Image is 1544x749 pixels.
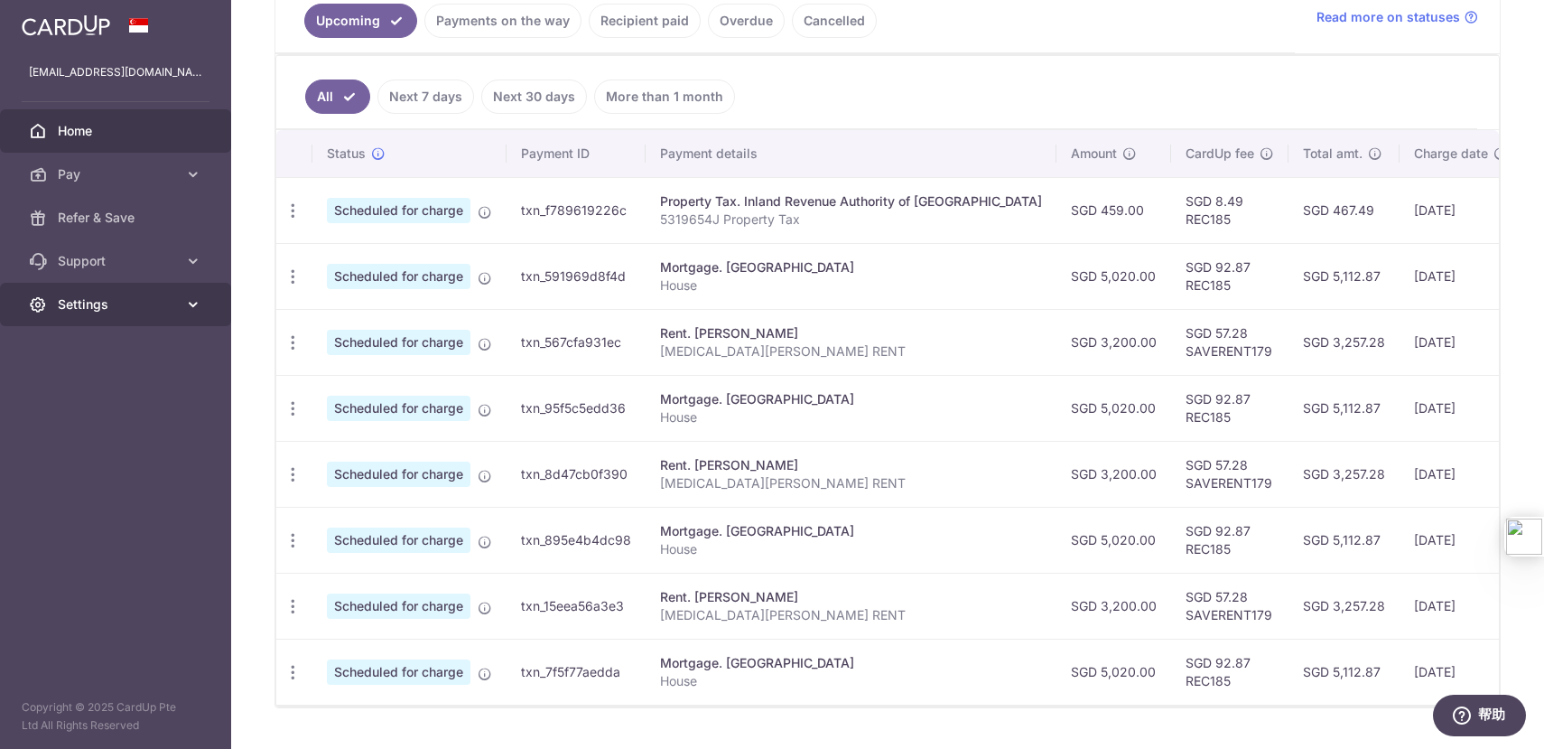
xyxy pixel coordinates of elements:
td: SGD 3,200.00 [1056,309,1171,375]
span: Status [327,145,366,163]
td: SGD 5,020.00 [1056,243,1171,309]
div: Rent. [PERSON_NAME] [660,324,1042,342]
a: Overdue [708,4,785,38]
td: txn_591969d8f4d [507,243,646,309]
td: [DATE] [1400,639,1522,705]
p: House [660,672,1042,690]
td: [DATE] [1400,573,1522,639]
td: SGD 5,112.87 [1288,375,1400,441]
td: SGD 8.49 REC185 [1171,177,1288,243]
td: SGD 92.87 REC185 [1171,243,1288,309]
td: SGD 3,200.00 [1056,573,1171,639]
a: Upcoming [304,4,417,38]
span: Home [58,122,177,140]
td: [DATE] [1400,507,1522,573]
img: CardUp [22,14,110,36]
td: SGD 57.28 SAVERENT179 [1171,309,1288,375]
td: txn_7f5f77aedda [507,639,646,705]
p: [MEDICAL_DATA][PERSON_NAME] RENT [660,342,1042,360]
td: SGD 92.87 REC185 [1171,375,1288,441]
p: 5319654J Property Tax [660,211,1042,229]
span: Settings [58,295,177,314]
a: Payments on the way [424,4,581,38]
span: Read more on statuses [1316,8,1460,26]
div: Mortgage. [GEOGRAPHIC_DATA] [660,522,1042,540]
td: SGD 57.28 SAVERENT179 [1171,573,1288,639]
th: Payment ID [507,130,646,177]
a: Read more on statuses [1316,8,1478,26]
td: SGD 5,112.87 [1288,243,1400,309]
td: [DATE] [1400,441,1522,507]
span: CardUp fee [1186,145,1254,163]
span: Pay [58,165,177,183]
a: Cancelled [792,4,877,38]
td: SGD 5,020.00 [1056,375,1171,441]
td: SGD 5,020.00 [1056,639,1171,705]
span: Scheduled for charge [327,660,470,685]
td: SGD 467.49 [1288,177,1400,243]
div: Mortgage. [GEOGRAPHIC_DATA] [660,258,1042,276]
td: txn_95f5c5edd36 [507,375,646,441]
span: Total amt. [1303,145,1363,163]
td: txn_895e4b4dc98 [507,507,646,573]
td: SGD 5,112.87 [1288,639,1400,705]
span: Scheduled for charge [327,594,470,619]
td: [DATE] [1400,243,1522,309]
a: More than 1 month [594,80,735,114]
span: Scheduled for charge [327,330,470,355]
th: Payment details [646,130,1056,177]
td: SGD 5,112.87 [1288,507,1400,573]
span: Scheduled for charge [327,264,470,289]
td: SGD 3,200.00 [1056,441,1171,507]
td: SGD 92.87 REC185 [1171,639,1288,705]
td: [DATE] [1400,375,1522,441]
span: Refer & Save [58,209,177,227]
td: SGD 92.87 REC185 [1171,507,1288,573]
p: House [660,276,1042,295]
td: SGD 3,257.28 [1288,441,1400,507]
td: txn_f789619226c [507,177,646,243]
p: [EMAIL_ADDRESS][DOMAIN_NAME] [29,63,202,81]
td: txn_15eea56a3e3 [507,573,646,639]
span: Scheduled for charge [327,198,470,223]
td: SGD 3,257.28 [1288,573,1400,639]
div: Mortgage. [GEOGRAPHIC_DATA] [660,654,1042,672]
span: Support [58,252,177,270]
td: txn_567cfa931ec [507,309,646,375]
span: Charge date [1414,145,1488,163]
iframe: 打开一个小组件，您可以在其中找到更多信息 [1432,695,1526,740]
a: Next 30 days [481,80,587,114]
div: Mortgage. [GEOGRAPHIC_DATA] [660,390,1042,408]
span: Amount [1071,145,1117,163]
div: Rent. [PERSON_NAME] [660,456,1042,474]
a: Recipient paid [589,4,701,38]
p: House [660,408,1042,426]
div: Rent. [PERSON_NAME] [660,588,1042,606]
a: All [305,80,370,114]
p: [MEDICAL_DATA][PERSON_NAME] RENT [660,606,1042,624]
span: Scheduled for charge [327,396,470,421]
td: SGD 3,257.28 [1288,309,1400,375]
td: txn_8d47cb0f390 [507,441,646,507]
p: [MEDICAL_DATA][PERSON_NAME] RENT [660,474,1042,492]
td: SGD 459.00 [1056,177,1171,243]
span: Scheduled for charge [327,462,470,487]
td: [DATE] [1400,177,1522,243]
a: Next 7 days [377,80,474,114]
p: House [660,540,1042,558]
td: SGD 5,020.00 [1056,507,1171,573]
td: SGD 57.28 SAVERENT179 [1171,441,1288,507]
span: Scheduled for charge [327,528,470,553]
div: Property Tax. Inland Revenue Authority of [GEOGRAPHIC_DATA] [660,192,1042,211]
td: [DATE] [1400,309,1522,375]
